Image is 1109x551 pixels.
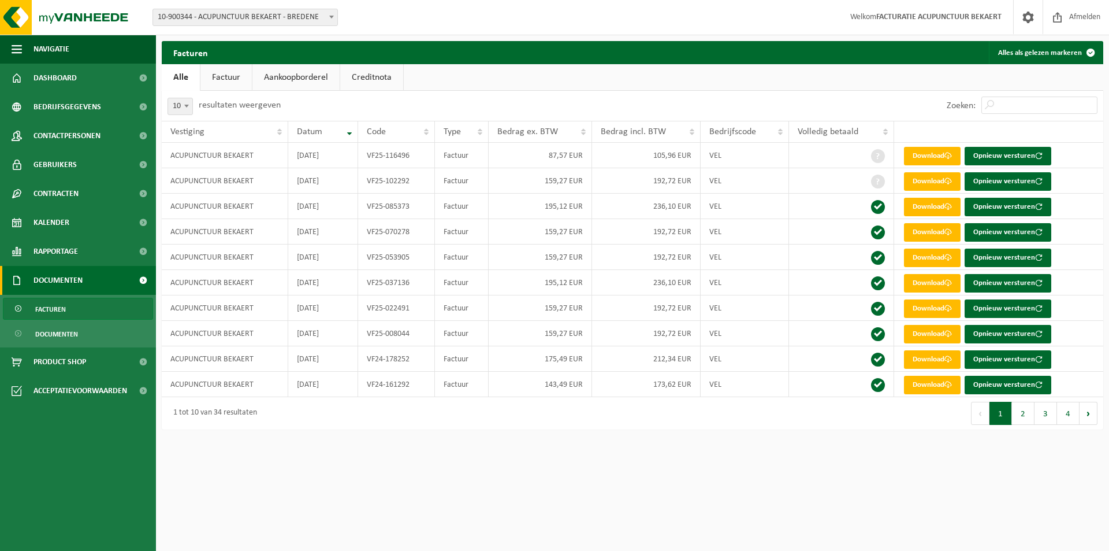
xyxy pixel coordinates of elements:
td: Factuur [435,143,489,168]
button: 1 [989,402,1012,425]
button: Opnieuw versturen [965,350,1051,369]
iframe: chat widget [6,526,193,551]
td: Factuur [435,270,489,295]
td: VEL [701,372,788,397]
td: 175,49 EUR [489,346,592,372]
td: 87,57 EUR [489,143,592,168]
button: Opnieuw versturen [965,376,1051,394]
span: Documenten [35,323,78,345]
button: Previous [971,402,989,425]
a: Creditnota [340,64,403,91]
span: Volledig betaald [798,127,858,136]
td: [DATE] [288,372,358,397]
strong: FACTURATIE ACUPUNCTUUR BEKAERT [876,13,1002,21]
td: 236,10 EUR [592,194,701,219]
td: ACUPUNCTUUR BEKAERT [162,295,288,321]
td: 195,12 EUR [489,194,592,219]
span: Bedrag incl. BTW [601,127,666,136]
td: [DATE] [288,270,358,295]
span: Kalender [34,208,69,237]
td: VF24-178252 [358,346,435,372]
button: Alles als gelezen markeren [989,41,1102,64]
a: Facturen [3,298,153,320]
a: Download [904,172,961,191]
span: Documenten [34,266,83,295]
td: [DATE] [288,219,358,245]
a: Download [904,147,961,165]
button: 3 [1034,402,1057,425]
td: 192,72 EUR [592,295,701,321]
a: Download [904,274,961,293]
td: 195,12 EUR [489,270,592,295]
td: ACUPUNCTUUR BEKAERT [162,219,288,245]
button: 2 [1012,402,1034,425]
a: Download [904,198,961,216]
td: VEL [701,168,788,194]
td: 236,10 EUR [592,270,701,295]
span: 10 [168,98,193,115]
h2: Facturen [162,41,219,64]
td: 192,72 EUR [592,168,701,194]
a: Documenten [3,323,153,345]
td: VEL [701,321,788,346]
span: Code [367,127,386,136]
td: ACUPUNCTUUR BEKAERT [162,321,288,346]
td: 143,49 EUR [489,372,592,397]
span: Product Shop [34,347,86,376]
a: Download [904,299,961,318]
td: VEL [701,346,788,372]
td: [DATE] [288,168,358,194]
span: Contracten [34,179,79,208]
td: VEL [701,295,788,321]
td: Factuur [435,372,489,397]
span: 10-900344 - ACUPUNCTUUR BEKAERT - BREDENE [153,9,337,25]
button: 4 [1057,402,1080,425]
td: ACUPUNCTUUR BEKAERT [162,346,288,372]
button: Opnieuw versturen [965,249,1051,267]
td: VF25-085373 [358,194,435,219]
button: Opnieuw versturen [965,274,1051,293]
td: ACUPUNCTUUR BEKAERT [162,143,288,168]
td: ACUPUNCTUUR BEKAERT [162,270,288,295]
span: Navigatie [34,35,69,64]
td: [DATE] [288,346,358,372]
td: 159,27 EUR [489,168,592,194]
td: VEL [701,194,788,219]
a: Download [904,350,961,369]
td: 105,96 EUR [592,143,701,168]
button: Opnieuw versturen [965,299,1051,318]
td: 212,34 EUR [592,346,701,372]
span: Datum [297,127,322,136]
span: Acceptatievoorwaarden [34,376,127,405]
td: [DATE] [288,245,358,270]
td: VF25-053905 [358,245,435,270]
a: Download [904,325,961,343]
td: [DATE] [288,194,358,219]
td: VF25-116496 [358,143,435,168]
span: Bedrag ex. BTW [497,127,558,136]
a: Download [904,376,961,394]
td: 159,27 EUR [489,219,592,245]
td: VF25-102292 [358,168,435,194]
td: [DATE] [288,295,358,321]
label: resultaten weergeven [199,101,281,110]
td: Factuur [435,245,489,270]
span: Gebruikers [34,150,77,179]
td: [DATE] [288,143,358,168]
span: 10-900344 - ACUPUNCTUUR BEKAERT - BREDENE [152,9,338,26]
span: Vestiging [170,127,204,136]
div: 1 tot 10 van 34 resultaten [168,403,257,424]
td: ACUPUNCTUUR BEKAERT [162,372,288,397]
span: Contactpersonen [34,121,101,150]
td: 159,27 EUR [489,321,592,346]
td: ACUPUNCTUUR BEKAERT [162,194,288,219]
td: Factuur [435,321,489,346]
span: Bedrijfsgegevens [34,93,101,121]
td: Factuur [435,295,489,321]
td: Factuur [435,168,489,194]
td: Factuur [435,194,489,219]
a: Factuur [200,64,252,91]
td: VF24-161292 [358,372,435,397]
td: VEL [701,245,788,270]
td: VF25-022491 [358,295,435,321]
